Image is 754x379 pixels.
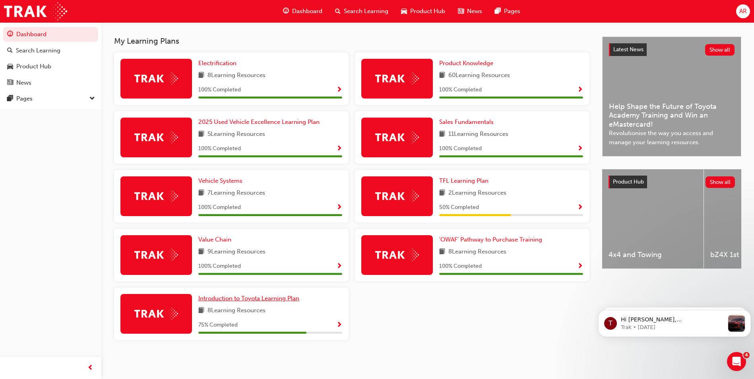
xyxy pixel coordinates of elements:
a: Product Knowledge [439,59,496,68]
span: Product Knowledge [439,60,493,67]
img: Trak [4,2,67,20]
a: Search Learning [3,43,98,58]
span: Show Progress [336,204,342,211]
span: guage-icon [283,6,289,16]
a: Dashboard [3,27,98,42]
button: Show all [706,176,735,188]
img: Trak [134,307,178,320]
span: book-icon [439,188,445,198]
span: Introduction to Toyota Learning Plan [198,295,299,302]
a: Product Hub [3,59,98,74]
button: Show Progress [577,144,583,154]
span: 9 Learning Resources [207,247,266,257]
span: book-icon [198,71,204,81]
span: book-icon [198,306,204,316]
span: Latest News [613,46,644,53]
span: down-icon [89,94,95,104]
a: TFL Learning Plan [439,176,492,186]
button: Show Progress [336,203,342,213]
span: 7 Learning Resources [207,188,265,198]
div: Pages [16,94,33,103]
button: Show Progress [577,203,583,213]
a: car-iconProduct Hub [395,3,452,19]
img: Trak [134,131,178,143]
a: Value Chain [198,235,235,244]
span: Electrification [198,60,236,67]
div: Product Hub [16,62,51,71]
span: 'OWAF' Pathway to Purchase Training [439,236,542,243]
span: Sales Fundamentals [439,118,494,126]
span: pages-icon [7,95,13,102]
span: car-icon [7,63,13,70]
span: 100 % Completed [439,262,482,271]
img: Trak [375,72,419,85]
a: search-iconSearch Learning [329,3,395,19]
span: guage-icon [7,31,13,38]
a: news-iconNews [452,3,488,19]
span: 8 Learning Resources [207,306,266,316]
button: Pages [3,91,98,106]
span: search-icon [335,6,341,16]
span: Revolutionise the way you access and manage your learning resources. [609,129,735,147]
span: 4x4 and Towing [609,250,697,259]
span: Show Progress [336,145,342,153]
img: Trak [134,72,178,85]
img: Trak [375,249,419,261]
h3: My Learning Plans [114,37,589,46]
button: Show all [705,44,735,56]
span: 75 % Completed [198,321,238,330]
span: book-icon [439,130,445,139]
iframe: Intercom live chat [727,352,746,371]
img: Trak [375,190,419,202]
a: 'OWAF' Pathway to Purchase Training [439,235,545,244]
a: Latest NewsShow allHelp Shape the Future of Toyota Academy Training and Win an eMastercard!Revolu... [602,37,741,157]
span: Help Shape the Future of Toyota Academy Training and Win an eMastercard! [609,102,735,129]
span: Search Learning [344,7,388,16]
a: 4x4 and Towing [602,169,704,269]
iframe: Intercom notifications message [595,294,754,350]
span: Show Progress [336,263,342,270]
span: 100 % Completed [198,144,241,153]
span: 50 % Completed [439,203,479,212]
span: pages-icon [495,6,501,16]
span: Show Progress [577,87,583,94]
span: 5 Learning Resources [207,130,265,139]
span: 100 % Completed [439,85,482,95]
span: Product Hub [410,7,445,16]
a: Sales Fundamentals [439,118,497,127]
span: Show Progress [577,263,583,270]
button: Show Progress [577,261,583,271]
span: TFL Learning Plan [439,177,488,184]
a: Product HubShow all [609,176,735,188]
span: Show Progress [336,87,342,94]
span: Hi [PERSON_NAME], [PERSON_NAME] has revealed the next-generation RAV4, featuring its first ever P... [26,22,129,171]
a: Introduction to Toyota Learning Plan [198,294,302,303]
span: Show Progress [577,145,583,153]
a: News [3,75,98,90]
span: prev-icon [87,363,93,373]
button: Show Progress [336,261,342,271]
span: Product Hub [613,178,644,185]
div: Search Learning [16,46,60,55]
span: Value Chain [198,236,231,243]
span: 100 % Completed [198,262,241,271]
button: Show Progress [577,85,583,95]
span: AR [739,7,747,16]
button: Show Progress [336,85,342,95]
span: 11 Learning Resources [448,130,508,139]
span: Dashboard [292,7,322,16]
span: 100 % Completed [439,144,482,153]
span: 60 Learning Resources [448,71,510,81]
span: book-icon [198,130,204,139]
span: 2 Learning Resources [448,188,506,198]
button: Show Progress [336,144,342,154]
p: Message from Trak, sent 12w ago [26,30,129,37]
span: book-icon [439,247,445,257]
a: Vehicle Systems [198,176,246,186]
a: pages-iconPages [488,3,527,19]
span: 100 % Completed [198,203,241,212]
button: Show Progress [336,320,342,330]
